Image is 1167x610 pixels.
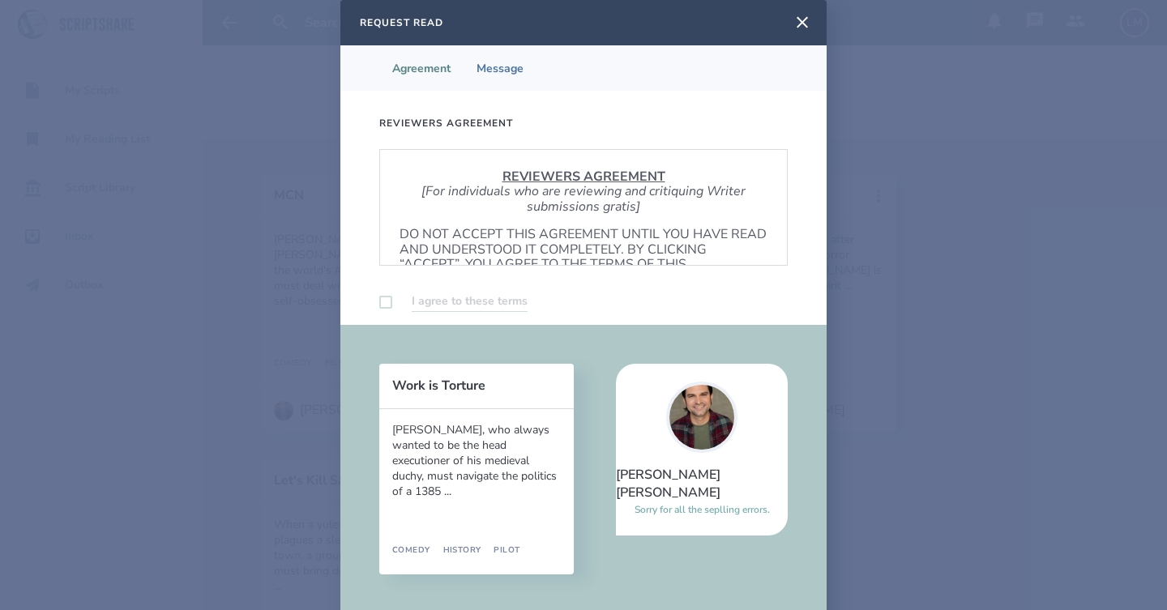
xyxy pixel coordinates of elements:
[616,364,788,535] a: [PERSON_NAME] [PERSON_NAME]Sorry for all the seplling errors.
[392,546,430,556] div: Comedy
[666,382,737,453] img: user_1711333522-crop.jpg
[379,45,464,91] li: Agreement
[412,292,528,312] label: I agree to these terms
[360,16,443,29] h2: Request Read
[400,227,767,287] p: DO NOT ACCEPT THIS AGREEMENT UNTIL YOU HAVE READ AND UNDERSTOOD IT COMPLETELY. BY CLICKING “ACCEP...
[616,466,788,501] div: [PERSON_NAME] [PERSON_NAME]
[635,501,770,518] div: Sorry for all the seplling errors.
[400,184,767,214] p: [For individuals who are reviewing and critiquing Writer submissions gratis]
[464,45,536,91] li: Message
[481,546,519,556] div: Pilot
[430,546,481,556] div: History
[400,169,767,184] p: REVIEWERS AGREEMENT
[379,117,513,130] h3: Reviewers Agreement
[392,378,574,393] button: Work is Torture
[392,422,561,499] div: [PERSON_NAME], who always wanted to be the head executioner of his medieval duchy, must navigate ...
